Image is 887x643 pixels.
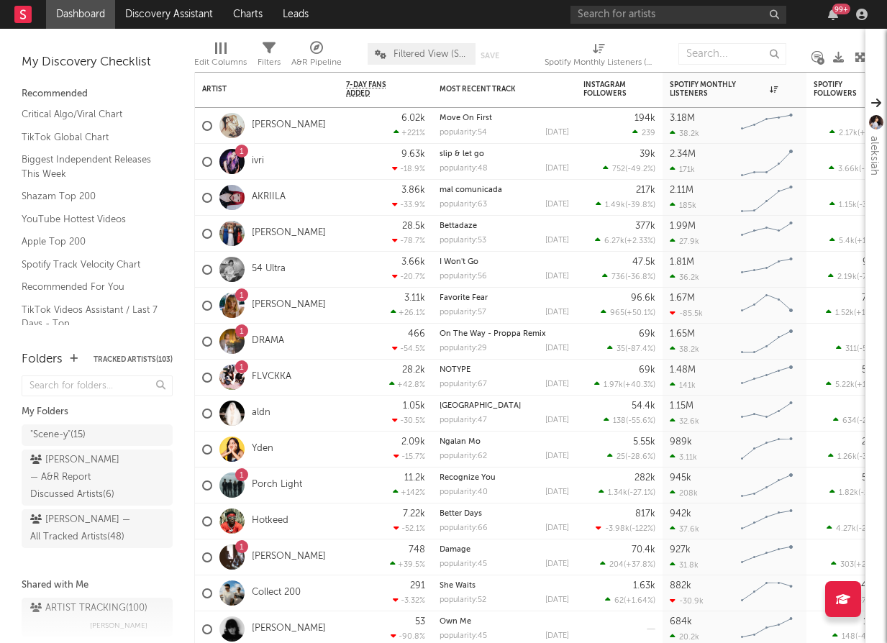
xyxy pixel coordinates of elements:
div: 1.67M [670,293,695,303]
div: Most Recent Track [440,85,547,94]
span: +24.7 % [856,561,883,569]
div: Shared with Me [22,577,173,594]
span: 2.19k [837,273,857,281]
div: [DATE] [545,165,569,173]
span: 25 [617,453,625,461]
a: On The Way - Proppa Remix [440,330,546,338]
a: FLVCKKA [252,371,291,383]
span: +16.8 % [856,309,883,317]
input: Search... [678,43,786,65]
div: A&R Pipeline [291,54,342,71]
div: [PERSON_NAME] — A&R Report Discussed Artists ( 6 ) [30,452,132,503]
div: 69k [639,329,655,339]
div: slip & let go [440,150,569,158]
div: I Won't Go [440,258,569,266]
div: 47.5k [632,257,655,267]
div: [DATE] [545,452,569,460]
a: [PERSON_NAME] [252,623,326,635]
div: 53 [415,617,425,626]
span: -49.2 % [627,165,653,173]
div: Better Days [440,510,569,518]
span: 634 [842,417,857,425]
div: Own Me [440,618,569,626]
div: 1.81M [670,257,694,267]
div: Edit Columns [194,54,247,71]
span: 1.15k [839,201,857,209]
div: +221 % [394,128,425,137]
a: Favorite Fear [440,294,488,302]
div: 282k [634,473,655,483]
div: 31.8k [670,560,699,570]
div: Bettadaze [440,222,569,230]
svg: Chart title [734,216,799,252]
a: Collect 200 [252,587,301,599]
span: 1.34k [608,489,627,497]
span: +40.3 % [625,381,653,389]
span: -39.8 % [627,201,653,209]
span: 1.49k [605,201,625,209]
div: popularity: 52 [440,596,486,604]
div: ( ) [829,488,886,497]
div: [DATE] [545,237,569,245]
div: 5.55k [633,437,655,447]
span: -27.1 % [629,489,653,497]
div: popularity: 67 [440,380,487,388]
span: 1.52k [835,309,854,317]
div: popularity: 53 [440,237,486,245]
span: 965 [610,309,624,317]
span: +37.8 % [626,561,653,569]
div: +39.5 % [390,560,425,569]
span: 35 [617,345,625,353]
span: 3.66k [838,165,859,173]
div: 2.34M [670,150,696,159]
div: [DATE] [545,129,569,137]
div: ( ) [826,308,886,317]
div: [DATE] [545,309,569,316]
div: Favorite Fear [440,294,569,302]
div: -54.5 % [392,344,425,353]
svg: Chart title [734,288,799,324]
div: -78.7 % [392,236,425,245]
div: 684k [670,617,692,626]
div: Move On First [440,114,569,122]
a: Own Me [440,618,471,626]
div: 9.63k [401,150,425,159]
a: AKRIILA [252,191,286,204]
div: Spotify Monthly Listeners [670,81,778,98]
div: Damage [440,546,569,554]
div: Spotify Monthly Listeners (Spotify Monthly Listeners) [545,54,652,71]
a: Critical Algo/Viral Chart [22,106,158,122]
div: 28.5k [402,222,425,231]
div: NOTYPE [440,366,569,374]
div: popularity: 56 [440,273,487,281]
input: Search for folders... [22,375,173,396]
div: 185k [670,201,696,210]
div: mal comunicada [440,186,569,194]
div: [DATE] [545,416,569,424]
div: Artist [202,85,310,94]
div: 882k [670,581,691,590]
span: 1.82k [839,489,858,497]
div: detroit [440,402,569,410]
div: My Discovery Checklist [22,54,173,71]
div: Recommended [22,86,173,103]
svg: Chart title [734,432,799,468]
div: Recognize You [440,474,569,482]
div: -30.5 % [392,416,425,425]
div: 96.6k [631,293,655,303]
span: 1.26k [837,453,857,461]
div: 3.11k [670,452,697,462]
div: popularity: 62 [440,452,487,460]
svg: Chart title [734,108,799,144]
a: Recommended For You [22,279,158,295]
span: [PERSON_NAME] [90,617,147,634]
a: Damage [440,546,470,554]
a: DRAMA [252,335,284,347]
div: popularity: 63 [440,201,487,209]
svg: Chart title [734,575,799,611]
a: TikTok Global Chart [22,129,158,145]
span: 62 [614,597,624,605]
a: She Waits [440,582,476,590]
div: Edit Columns [194,36,247,78]
div: -30.9k [670,596,704,606]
